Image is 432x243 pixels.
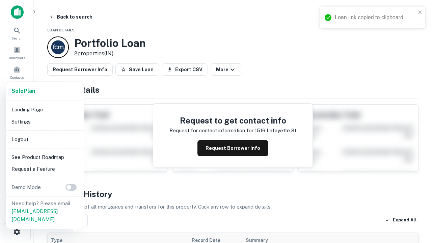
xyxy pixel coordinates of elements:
[11,199,78,223] p: Need help? Please email
[335,13,416,22] div: Loan link copied to clipboard
[9,163,81,175] li: Request a Feature
[9,133,81,145] li: Logout
[418,9,423,16] button: close
[398,167,432,200] iframe: Chat Widget
[11,208,58,222] a: [EMAIL_ADDRESS][DOMAIN_NAME]
[9,116,81,128] li: Settings
[11,87,35,95] a: SoloPlan
[9,183,44,191] p: Demo Mode
[9,104,81,116] li: Landing Page
[11,88,35,94] strong: Solo Plan
[9,151,81,163] li: See Product Roadmap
